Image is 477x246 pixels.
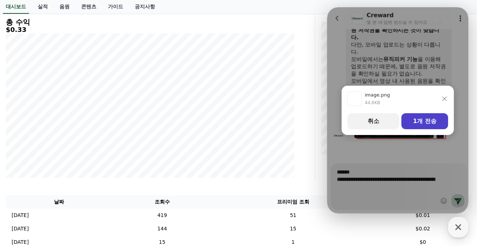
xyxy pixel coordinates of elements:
h4: 프리미엄 조회 [321,14,454,22]
iframe: Channel chat [327,7,468,213]
td: 51 [212,209,374,222]
td: 15 [212,222,374,235]
h4: 총 수익 [6,18,294,26]
p: [DATE] [12,225,29,233]
p: [DATE] [12,212,29,219]
p: [DATE] [12,238,29,246]
th: 조회수 [112,195,212,209]
td: $0.01 [374,209,471,222]
td: $0.02 [374,222,471,235]
h5: $0.33 [6,26,294,33]
th: 프리미엄 조회 [212,195,374,209]
td: 419 [112,209,212,222]
td: 144 [112,222,212,235]
th: 날짜 [6,195,112,209]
